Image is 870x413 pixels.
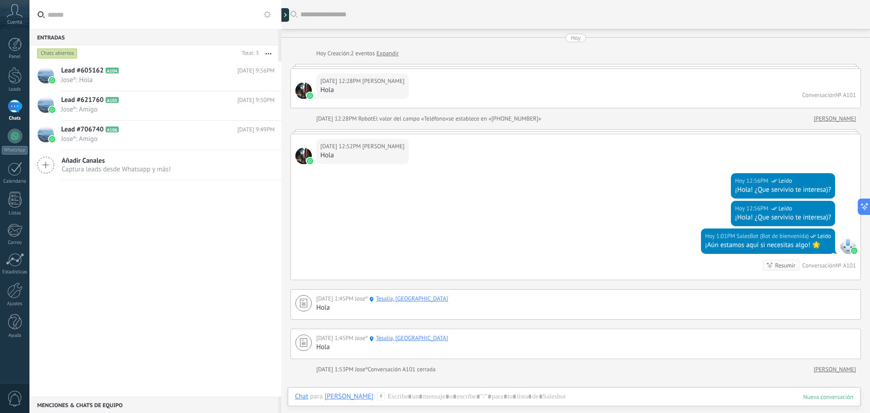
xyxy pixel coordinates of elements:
a: Expandir [377,49,399,58]
span: Leído [778,176,792,185]
div: Mostrar [280,8,289,22]
div: Hoy [571,34,581,42]
div: № A101 [836,91,856,99]
span: El valor del campo «Teléfono» [373,114,449,123]
div: Hola [320,86,405,95]
a: Lead #621760 A105 [DATE] 9:50PM Joseº: Amigo [29,91,281,120]
div: ¡Hola! ¿Que servivio te interesa)? [735,185,831,194]
span: Robot [358,115,372,122]
span: 2 eventos [351,49,375,58]
div: [DATE] 1:45PM [316,334,355,343]
div: Hola [320,151,405,160]
img: waba.svg [49,77,55,83]
button: Más [259,45,278,62]
span: Joseº: Amigo [61,105,257,114]
div: Jaír Padilla [324,392,373,400]
img: waba.svg [851,248,857,254]
span: [DATE] 9:56PM [237,66,275,75]
img: waba.svg [49,107,55,113]
img: waba.svg [49,136,55,142]
div: Hoy [316,49,328,58]
div: Entradas [29,29,278,45]
a: [PERSON_NAME] [814,114,856,123]
a: Tesalia, [GEOGRAPHIC_DATA] [376,294,448,303]
div: Ajustes [2,301,28,307]
div: Panel [2,54,28,60]
div: Conversación A101 cerrada [367,365,435,374]
div: Total: 3 [238,49,259,58]
span: SalesBot [840,238,856,254]
span: Leído [778,204,792,213]
div: Hoy 1:01PM [705,232,737,241]
div: Menciones & Chats de equipo [29,397,278,413]
div: [DATE] 12:28PM [316,114,358,123]
a: [PERSON_NAME] [814,365,856,374]
span: Hola [316,343,330,351]
div: № A101 [836,262,856,269]
div: Resumir [775,261,796,270]
span: Cuenta [7,19,22,25]
span: Jaír Padilla [295,148,312,164]
a: Tesalia, [GEOGRAPHIC_DATA] [376,334,448,343]
div: Creación: [316,49,399,58]
div: [DATE] 1:45PM [316,294,355,303]
a: Lead #706740 A106 [DATE] 9:49PM Joseº: Amigo [29,121,281,150]
div: Leads [2,87,28,92]
div: Listas [2,210,28,216]
span: Joseº [355,295,367,302]
div: Conversación [802,262,836,269]
div: [DATE] 1:53PM [316,365,355,374]
span: Jaír Padilla [362,142,404,151]
span: A105 [106,97,119,103]
img: waba.svg [307,158,313,164]
div: Estadísticas [2,269,28,275]
span: Lead #706740 [61,125,104,134]
div: Hoy 12:56PM [735,176,770,185]
div: Correo [2,240,28,246]
div: WhatsApp [2,146,28,155]
div: ¡Aún estamos aquí si necesitas algo! 🌟 [705,241,831,250]
div: [DATE] 12:52PM [320,142,362,151]
span: A104 [106,68,119,73]
span: Leído [817,232,831,241]
img: waba.svg [307,92,313,99]
span: Jaír Padilla [295,83,312,99]
div: Chats abiertos [37,48,77,59]
span: [DATE] 9:49PM [237,125,275,134]
div: Conversación [802,91,836,99]
span: : [373,392,375,401]
span: Lead #621760 [61,96,104,105]
span: Captura leads desde Whatsapp y más! [62,165,171,174]
div: Ayuda [2,333,28,339]
span: Joseº [355,334,367,342]
div: Chats [2,116,28,121]
span: Añadir Canales [62,156,171,165]
div: ¡Hola! ¿Que servivio te interesa)? [735,213,831,222]
span: A106 [106,126,119,132]
div: Calendario [2,179,28,185]
span: Hola [316,303,330,312]
span: Joseº: Amigo [61,135,257,143]
span: para [310,392,323,401]
span: Joseº: Hola [61,76,257,84]
span: Lead #605162 [61,66,104,75]
span: se establece en «[PHONE_NUMBER]» [449,114,541,123]
div: Hoy 12:56PM [735,204,770,213]
span: SalesBot (Bot de bienvenida) [737,232,809,241]
a: Lead #605162 A104 [DATE] 9:56PM Joseº: Hola [29,62,281,91]
span: [DATE] 9:50PM [237,96,275,105]
div: [DATE] 12:28PM [320,77,362,86]
span: Joseº [355,365,367,373]
span: Jaír Padilla [362,77,404,86]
